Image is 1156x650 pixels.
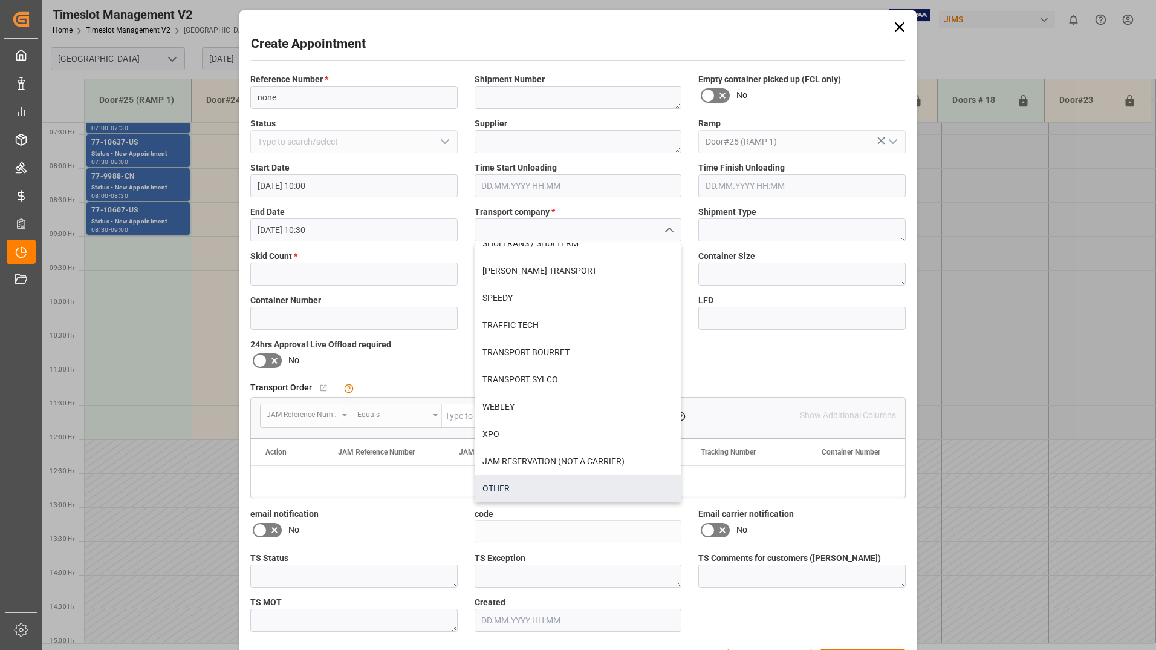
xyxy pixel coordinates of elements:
span: Transport Order [250,381,312,394]
span: Email carrier notification [698,508,794,520]
span: code [475,508,493,520]
span: TS Status [250,552,288,565]
span: Status [250,117,276,130]
span: Empty container picked up (FCL only) [698,73,841,86]
span: LFD [698,294,713,307]
input: DD.MM.YYYY HH:MM [250,218,458,241]
div: WEBLEY [475,393,681,421]
span: No [736,89,747,102]
span: TS Exception [475,552,525,565]
span: Time Finish Unloading [698,162,785,174]
button: open menu [261,404,351,427]
span: Supplier [475,117,507,130]
span: No [288,354,299,367]
div: Equals [357,406,429,420]
input: Type to search/select [698,130,906,153]
span: No [288,524,299,536]
input: DD.MM.YYYY HH:MM [475,609,682,632]
div: OTHER [475,475,681,502]
button: close menu [659,221,677,240]
span: Time Start Unloading [475,162,557,174]
span: TS Comments for customers ([PERSON_NAME]) [698,552,881,565]
span: Ramp [698,117,721,130]
input: DD.MM.YYYY HH:MM [475,174,682,197]
span: 24hrs Approval Live Offload required [250,338,391,351]
button: open menu [351,404,442,427]
span: JAM Shipment Number [459,448,534,456]
input: DD.MM.YYYY HH:MM [250,174,458,197]
span: JAM Reference Number [338,448,415,456]
span: No [736,524,747,536]
div: TRAFFIC TECH [475,312,681,339]
div: XPO [475,421,681,448]
span: Start Date [250,162,290,174]
div: TRANSPORT SYLCO [475,366,681,393]
div: Action [265,448,287,456]
span: End Date [250,206,285,218]
button: open menu [435,133,453,151]
input: DD.MM.YYYY HH:MM [698,174,906,197]
span: Created [475,596,505,609]
div: SHULTRANS / SHULTERM [475,230,681,257]
span: Tracking Number [701,448,756,456]
button: open menu [883,133,901,151]
span: Container Number [250,294,321,307]
span: Shipment Type [698,206,756,218]
h2: Create Appointment [251,34,366,54]
span: Container Size [698,250,755,263]
span: email notification [250,508,319,520]
span: Reference Number [250,73,328,86]
input: Type to search [442,404,664,427]
input: Type to search/select [250,130,458,153]
div: JAM RESERVATION (NOT A CARRIER) [475,448,681,475]
div: [PERSON_NAME] TRANSPORT [475,257,681,284]
span: Container Number [822,448,880,456]
div: SPEEDY [475,284,681,312]
span: TS MOT [250,596,282,609]
span: Transport company [475,206,555,218]
div: JAM Reference Number [267,406,338,420]
div: TRANSPORT BOURRET [475,339,681,366]
span: Shipment Number [475,73,545,86]
span: Skid Count [250,250,297,263]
